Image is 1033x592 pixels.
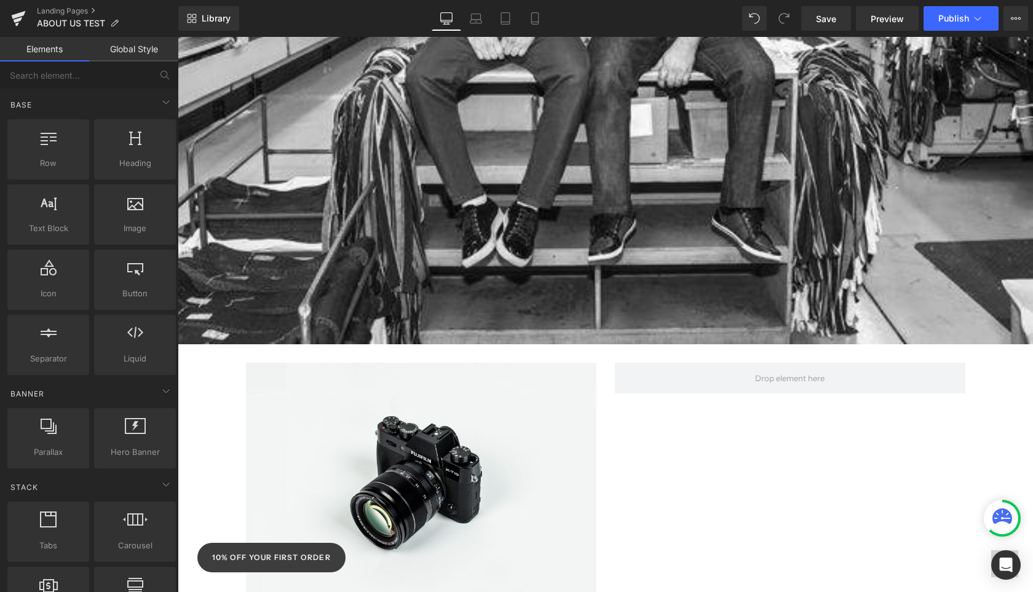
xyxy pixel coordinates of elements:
[89,37,178,61] a: Global Style
[178,6,239,31] a: New Library
[11,287,85,300] span: Icon
[9,99,33,111] span: Base
[461,6,491,31] a: Laptop
[202,13,231,24] span: Library
[98,446,172,459] span: Hero Banner
[772,6,796,31] button: Redo
[11,539,85,552] span: Tabs
[991,550,1021,580] div: Open Intercom Messenger
[924,6,999,31] button: Publish
[37,6,178,16] a: Landing Pages
[34,515,153,527] h2: 10% off your first order
[98,352,172,365] span: Liquid
[11,352,85,365] span: Separator
[98,222,172,235] span: Image
[871,12,904,25] span: Preview
[98,539,172,552] span: Carousel
[98,287,172,300] span: Button
[856,6,919,31] a: Preview
[98,157,172,170] span: Heading
[1003,6,1028,31] button: More
[742,6,767,31] button: Undo
[11,446,85,459] span: Parallax
[432,6,461,31] a: Desktop
[37,18,105,28] span: ABOUT US TEST
[938,14,969,23] span: Publish
[816,12,836,25] span: Save
[11,222,85,235] span: Text Block
[9,388,46,400] span: Banner
[11,157,85,170] span: Row
[9,481,39,493] span: Stack
[491,6,520,31] a: Tablet
[813,513,841,540] button: scroll-top
[520,6,550,31] a: Mobile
